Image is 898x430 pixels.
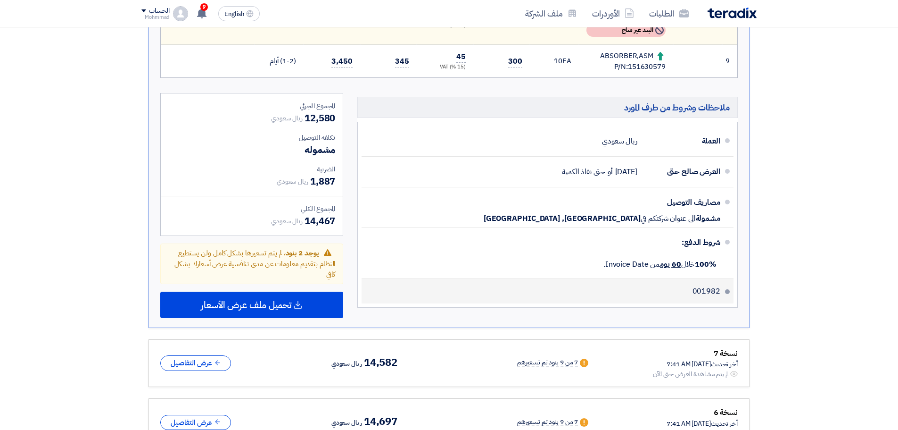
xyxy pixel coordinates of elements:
[271,216,303,226] span: ريال سعودي
[168,204,335,214] div: المجموع الكلي
[530,45,579,78] td: EA
[255,45,304,78] td: (1-2) أيام
[653,347,738,360] div: نسخة 7
[484,214,641,223] span: [GEOGRAPHIC_DATA], [GEOGRAPHIC_DATA]
[364,357,397,368] span: 14,582
[201,301,291,309] span: تحميل ملف عرض الأسعار
[696,214,720,223] span: مشمولة
[424,63,466,71] div: (15 %) VAT
[377,231,720,254] div: شروط الدفع:
[286,248,319,258] span: يوجد 2 بنود
[642,2,696,25] a: الطلبات
[174,248,336,279] span: ، لم يتم تسعيرها بشكل كامل ولن يستطيع النظام بتقديم معلومات عن مدى تنافسية عرض أسعارك بشكل كافي
[615,167,637,177] span: [DATE]
[708,8,757,18] img: Teradix logo
[692,287,720,296] span: 001982
[149,7,169,15] div: الحساب
[517,419,578,426] div: 7 من 9 بنود تم تسعيرهم
[456,51,466,63] span: 45
[653,406,738,419] div: نسخة 6
[653,419,738,429] div: أخر تحديث [DATE] 7:41 AM
[331,358,362,370] span: ريال سعودي
[562,167,605,177] span: حتى نفاذ الكمية
[310,174,336,188] span: 1,887
[554,56,562,66] span: 10
[660,259,681,270] u: 60 يوم
[602,132,637,150] div: ريال سعودي
[305,111,335,125] span: 12,580
[364,416,397,427] span: 14,697
[331,417,362,429] span: ريال سعودي
[608,167,613,177] span: أو
[645,130,720,152] div: العملة
[645,191,720,214] div: مصاريف التوصيل
[224,11,244,17] span: English
[722,45,737,78] td: 9
[168,164,335,174] div: الضريبة
[277,177,308,186] span: ريال سعودي
[168,133,335,143] div: تكلفه التوصيل
[645,160,720,183] div: العرض صالح حتى
[653,369,728,379] div: لم يتم مشاهدة العرض حتى الآن
[585,2,642,25] a: الأوردرات
[160,355,231,371] button: عرض التفاصيل
[218,6,260,21] button: English
[305,143,335,157] span: مشموله
[173,6,188,21] img: profile_test.png
[331,56,353,67] span: 3,450
[168,101,335,111] div: المجموع الجزئي
[586,51,666,72] div: ABSORBER,ASM P/N:151630579
[653,359,738,369] div: أخر تحديث [DATE] 7:41 AM
[695,259,717,270] strong: 100%
[271,113,303,123] span: ريال سعودي
[641,214,695,223] span: الى عنوان شركتكم في
[395,56,409,67] span: 345
[603,259,717,270] span: خلال من Invoice Date.
[305,214,335,228] span: 14,467
[357,97,738,118] h5: ملاحظات وشروط من طرف المورد
[518,2,585,25] a: ملف الشركة
[586,24,666,37] div: البند غير متاح
[200,3,208,11] span: 9
[141,15,169,20] div: Mohmmad
[517,359,578,367] div: 7 من 9 بنود تم تسعيرهم
[508,56,522,67] span: 300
